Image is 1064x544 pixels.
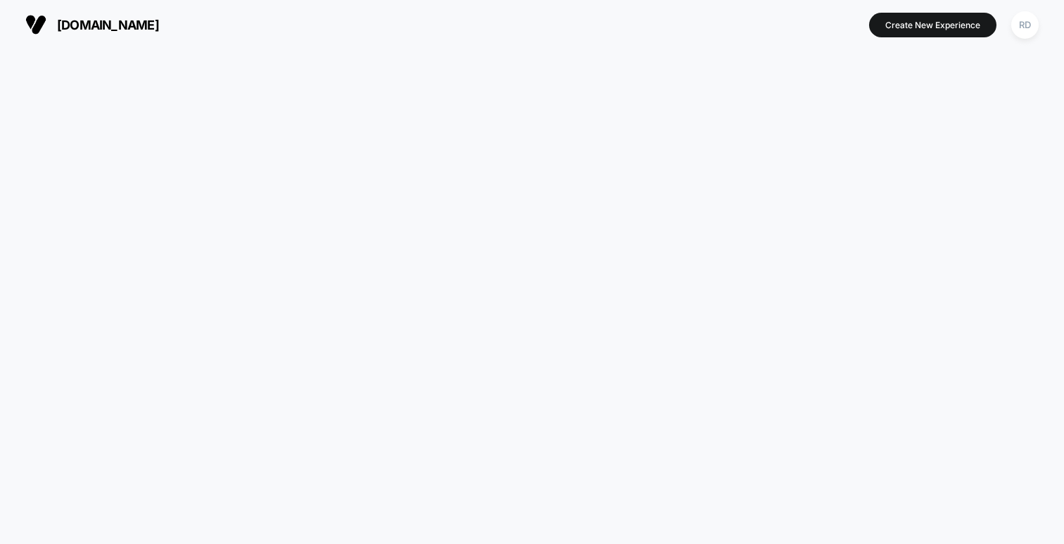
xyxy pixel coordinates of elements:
[1007,11,1043,39] button: RD
[57,18,159,32] span: [DOMAIN_NAME]
[869,13,996,37] button: Create New Experience
[25,14,46,35] img: Visually logo
[1011,11,1039,39] div: RD
[21,13,163,36] button: [DOMAIN_NAME]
